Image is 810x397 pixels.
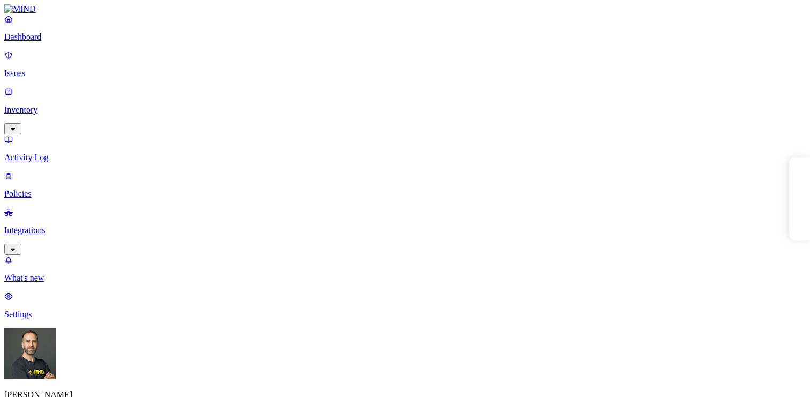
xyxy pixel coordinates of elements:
[4,4,806,14] a: MIND
[4,50,806,78] a: Issues
[4,310,806,319] p: Settings
[4,273,806,283] p: What's new
[4,153,806,162] p: Activity Log
[4,171,806,199] a: Policies
[4,134,806,162] a: Activity Log
[4,328,56,379] img: Tom Mayblum
[4,105,806,115] p: Inventory
[4,87,806,133] a: Inventory
[4,291,806,319] a: Settings
[4,207,806,253] a: Integrations
[4,69,806,78] p: Issues
[4,32,806,42] p: Dashboard
[4,189,806,199] p: Policies
[4,4,36,14] img: MIND
[4,255,806,283] a: What's new
[4,226,806,235] p: Integrations
[4,14,806,42] a: Dashboard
